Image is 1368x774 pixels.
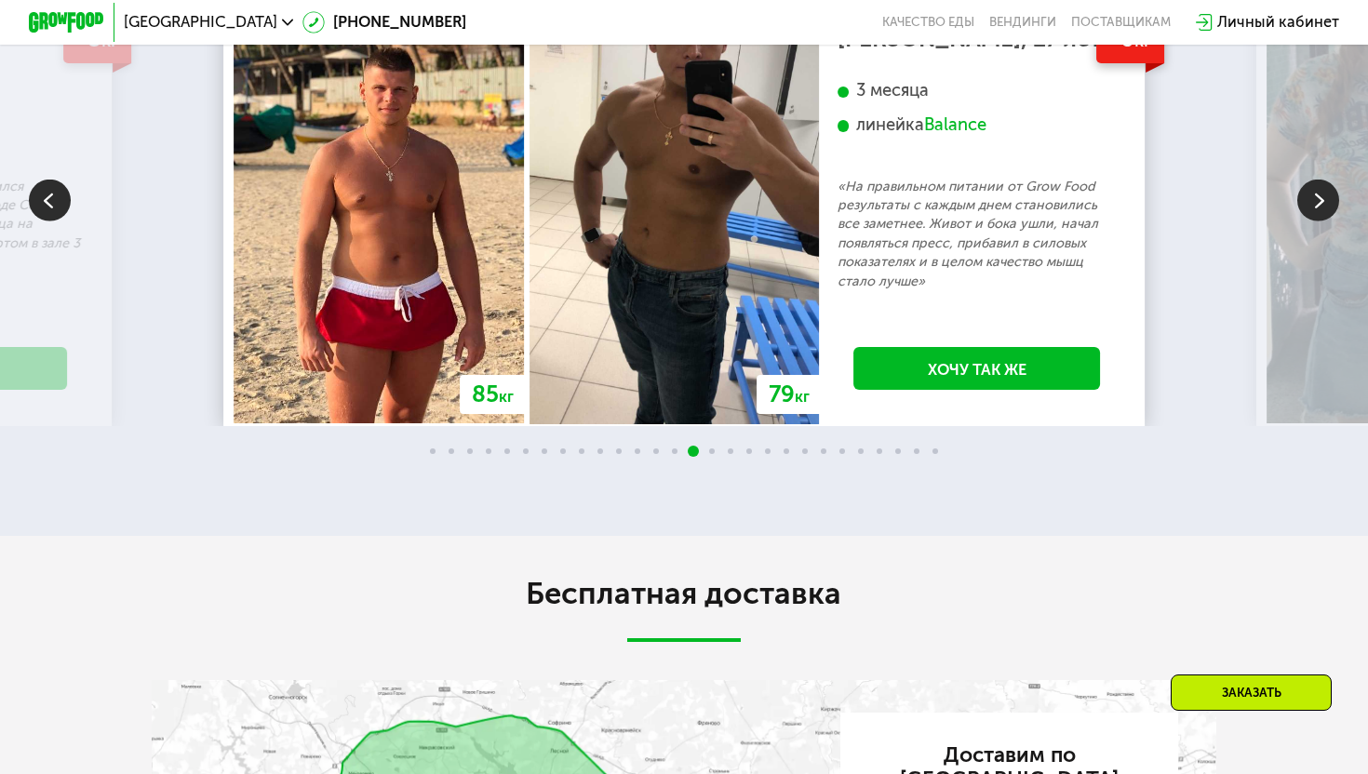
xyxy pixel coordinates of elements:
div: линейка [838,114,1117,137]
div: -6 [1096,15,1165,63]
div: поставщикам [1071,15,1171,30]
div: -8 [63,15,132,63]
a: Вендинги [989,15,1056,30]
div: [PERSON_NAME], 27 лет [838,30,1117,48]
img: Slide left [29,180,71,221]
span: кг [499,388,514,406]
div: 79 [757,375,823,415]
span: [GEOGRAPHIC_DATA] [124,15,277,30]
p: «На правильном питании от Grow Food результаты с каждым днем становились все заметнее. Живот и бо... [838,178,1117,292]
span: кг [795,388,810,406]
h2: Бесплатная доставка [152,575,1215,613]
div: Заказать [1171,674,1332,711]
div: 85 [460,375,527,415]
div: Balance [924,114,986,137]
a: [PHONE_NUMBER] [302,11,466,34]
a: Хочу так же [853,347,1100,390]
div: Личный кабинет [1217,11,1339,34]
img: Slide right [1297,180,1339,221]
div: 3 месяца [838,80,1117,102]
a: Качество еды [882,15,974,30]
